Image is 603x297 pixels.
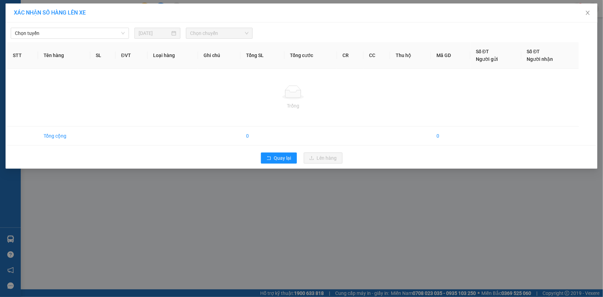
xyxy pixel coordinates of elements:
th: CC [364,42,390,69]
td: 0 [431,127,470,146]
th: ĐVT [115,42,147,69]
span: Số ĐT [527,49,540,54]
td: 0 [241,127,285,146]
div: Trống [13,102,573,110]
th: Mã GD [431,42,470,69]
button: uploadLên hàng [304,152,342,164]
th: Loại hàng [148,42,198,69]
span: close [585,10,591,16]
button: Close [578,3,597,23]
th: Tổng SL [241,42,285,69]
th: Thu hộ [390,42,431,69]
th: Ghi chú [198,42,241,69]
span: rollback [266,156,271,161]
span: Số ĐT [476,49,489,54]
input: 13/08/2025 [139,29,170,37]
span: Quay lại [274,154,291,162]
span: Người gửi [476,56,498,62]
th: SL [90,42,116,69]
td: Tổng cộng [38,127,90,146]
span: Người nhận [527,56,553,62]
th: Tên hàng [38,42,90,69]
th: Tổng cước [284,42,337,69]
span: XÁC NHẬN SỐ HÀNG LÊN XE [14,9,86,16]
span: Chọn chuyến [190,28,248,38]
span: Chọn tuyến [15,28,125,38]
button: rollbackQuay lại [261,152,297,164]
th: CR [337,42,364,69]
th: STT [7,42,38,69]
